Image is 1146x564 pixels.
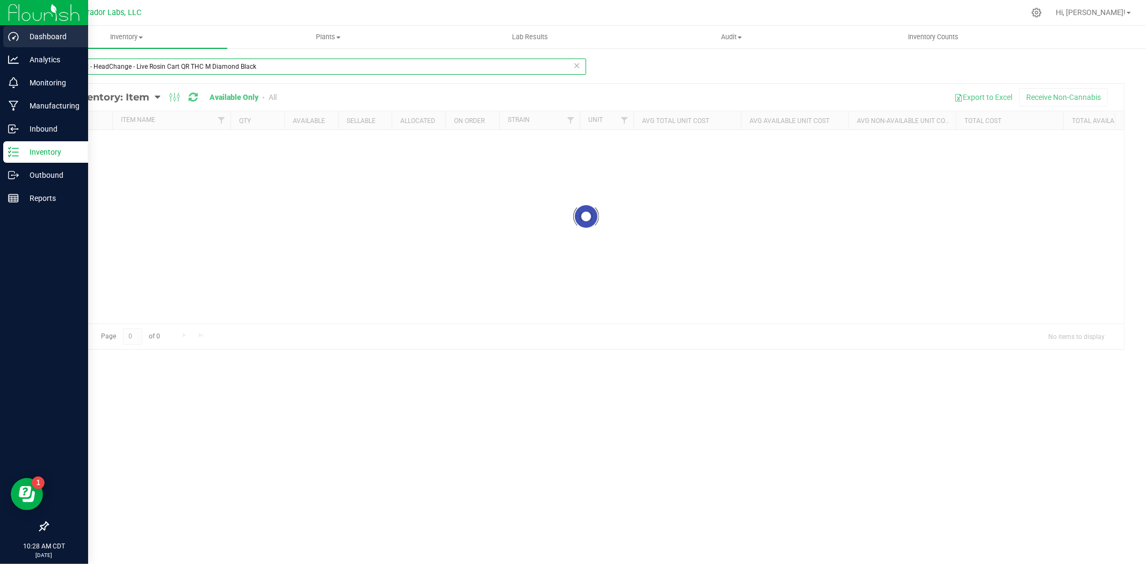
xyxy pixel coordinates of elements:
inline-svg: Outbound [8,170,19,180]
span: Curador Labs, LLC [78,8,141,17]
a: Audit [631,26,832,48]
p: [DATE] [5,551,83,559]
p: Dashboard [19,30,83,43]
span: Plants [228,32,428,42]
a: Inventory [26,26,227,48]
inline-svg: Inventory [8,147,19,157]
p: Outbound [19,169,83,182]
p: 10:28 AM CDT [5,541,83,551]
span: Inventory [26,32,227,42]
inline-svg: Manufacturing [8,100,19,111]
span: Inventory Counts [893,32,973,42]
a: Plants [227,26,429,48]
span: Clear [573,59,581,73]
p: Monitoring [19,76,83,89]
iframe: Resource center unread badge [32,476,45,489]
span: Audit [631,32,832,42]
span: Hi, [PERSON_NAME]! [1056,8,1126,17]
p: Inbound [19,122,83,135]
iframe: Resource center [11,478,43,510]
div: Manage settings [1030,8,1043,18]
inline-svg: Inbound [8,124,19,134]
span: Lab Results [498,32,563,42]
input: Search Item Name, Retail Display Name, SKU, Part Number... [47,59,586,75]
a: Lab Results [429,26,631,48]
inline-svg: Analytics [8,54,19,65]
p: Manufacturing [19,99,83,112]
inline-svg: Reports [8,193,19,204]
p: Inventory [19,146,83,158]
p: Analytics [19,53,83,66]
a: Inventory Counts [832,26,1034,48]
inline-svg: Dashboard [8,31,19,42]
inline-svg: Monitoring [8,77,19,88]
p: Reports [19,192,83,205]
